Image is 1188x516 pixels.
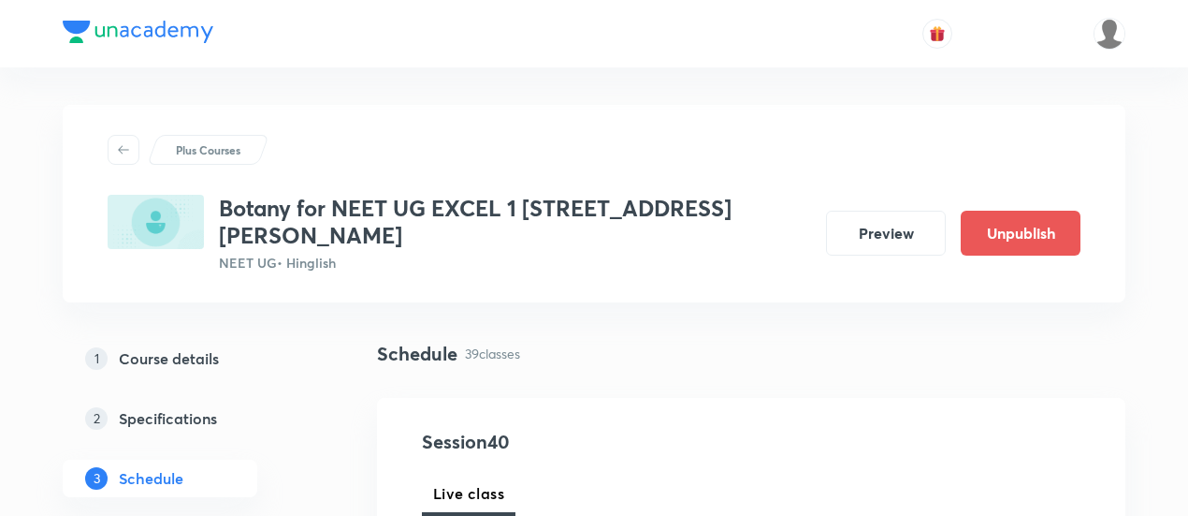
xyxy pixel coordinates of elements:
[826,211,946,256] button: Preview
[63,21,213,43] img: Company Logo
[85,467,108,490] p: 3
[119,347,219,370] h5: Course details
[922,19,952,49] button: avatar
[377,340,457,368] h4: Schedule
[961,211,1080,256] button: Unpublish
[108,195,204,249] img: 43036674-2C33-405A-897F-F00921E65C7A_plus.png
[63,21,213,48] a: Company Logo
[63,400,317,437] a: 2Specifications
[422,428,763,456] h4: Session 40
[929,25,946,42] img: avatar
[85,347,108,370] p: 1
[85,407,108,430] p: 2
[219,253,811,273] p: NEET UG • Hinglish
[433,482,504,505] span: Live class
[63,340,317,377] a: 1Course details
[1094,18,1125,50] img: Mustafa kamal
[176,141,240,158] p: Plus Courses
[465,344,520,363] p: 39 classes
[119,407,217,430] h5: Specifications
[219,195,811,249] h3: Botany for NEET UG EXCEL 1 [STREET_ADDRESS][PERSON_NAME]
[119,467,183,490] h5: Schedule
